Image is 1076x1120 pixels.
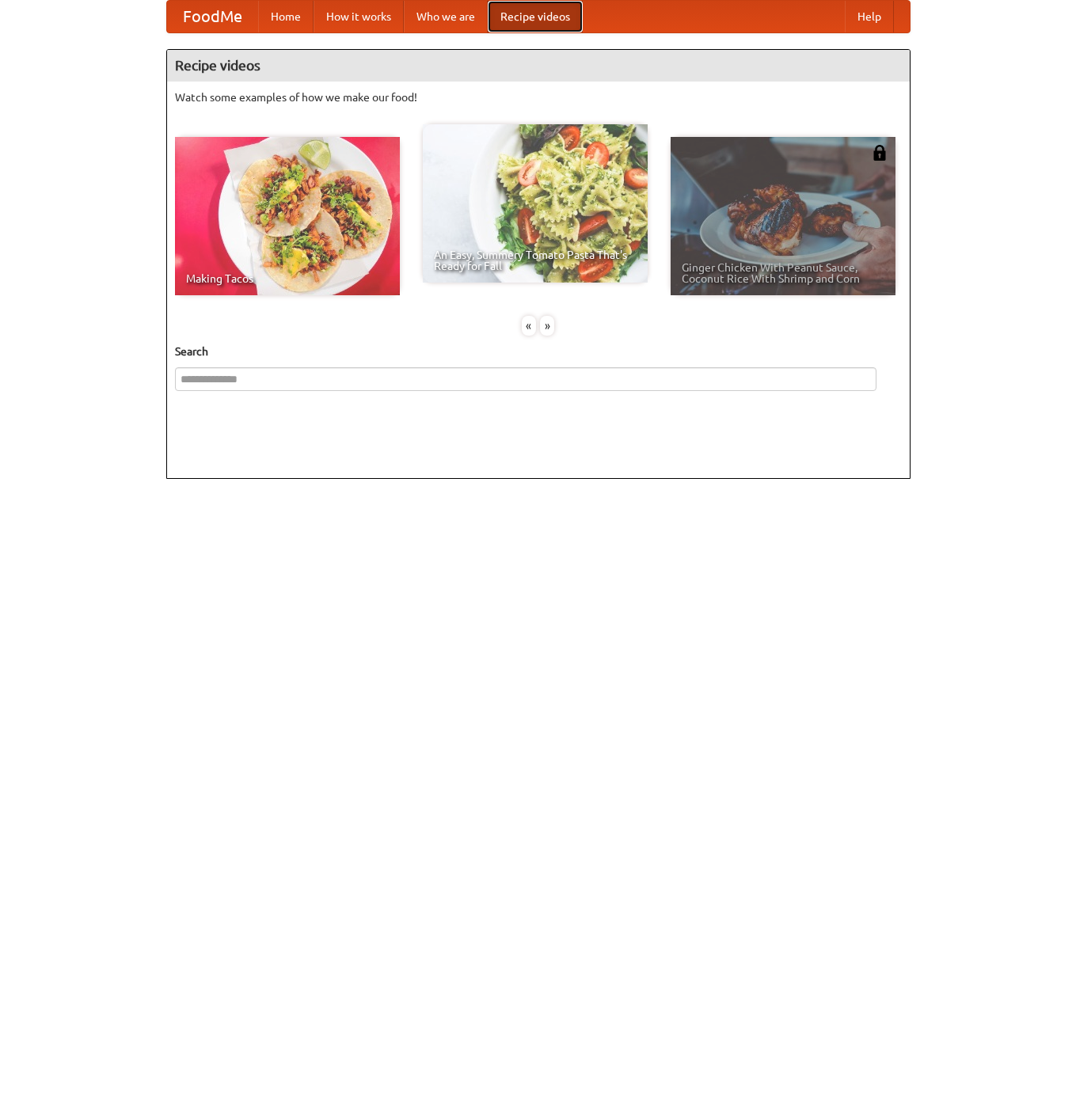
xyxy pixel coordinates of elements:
h5: Search [175,344,902,359]
a: How it works [314,1,404,32]
a: Who we are [404,1,488,32]
p: Watch some examples of how we make our food! [175,89,902,105]
img: 483408.png [872,145,888,161]
span: An Easy, Summery Tomato Pasta That's Ready for Fall [434,249,637,271]
div: » [540,316,554,336]
a: Recipe videos [488,1,583,32]
div: « [522,316,536,336]
a: FoodMe [167,1,258,32]
a: Help [845,1,894,32]
h4: Recipe videos [167,50,910,82]
a: Home [258,1,314,32]
a: Making Tacos [175,137,400,295]
span: Making Tacos [186,273,389,284]
a: An Easy, Summery Tomato Pasta That's Ready for Fall [423,124,648,283]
